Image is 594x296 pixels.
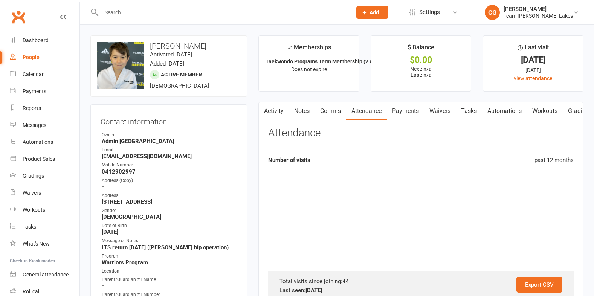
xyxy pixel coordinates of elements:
div: Tasks [23,224,36,230]
div: Reports [23,105,41,111]
strong: [STREET_ADDRESS] [102,198,237,205]
div: Team [PERSON_NAME] Lakes [504,12,573,19]
span: Active member [161,72,202,78]
span: Does not expire [291,66,327,72]
div: Email [102,146,237,154]
strong: 44 [342,278,349,285]
div: Total visits since joining: [279,277,562,286]
a: Gradings [10,168,79,185]
a: Waivers [10,185,79,201]
div: past 12 months [534,156,574,165]
div: Calendar [23,71,44,77]
div: Waivers [23,190,41,196]
div: Gender [102,207,237,214]
a: Dashboard [10,32,79,49]
span: Settings [419,4,440,21]
span: Add [370,9,379,15]
a: Export CSV [516,277,562,293]
div: Gradings [23,173,44,179]
strong: Taekwondo Programs Term Membership (2 x fa... [266,58,383,64]
div: Product Sales [23,156,55,162]
img: image1715989026.png [97,42,144,89]
a: Automations [10,134,79,151]
div: $0.00 [378,56,464,64]
strong: LTS return [DATE] ([PERSON_NAME] hip operation) [102,244,237,251]
p: Next: n/a Last: n/a [378,66,464,78]
a: Payments [387,102,424,120]
a: Workouts [10,201,79,218]
div: Messages [23,122,46,128]
strong: Number of visits [268,157,310,163]
div: [DATE] [490,56,576,64]
div: People [23,54,40,60]
strong: [DEMOGRAPHIC_DATA] [102,214,237,220]
a: Reports [10,100,79,117]
div: Mobile Number [102,162,237,169]
div: Address (Copy) [102,177,237,184]
h3: Attendance [268,127,321,139]
strong: Warriors Program [102,259,237,266]
div: General attendance [23,272,69,278]
a: Calendar [10,66,79,83]
a: General attendance kiosk mode [10,266,79,283]
div: Memberships [287,43,331,56]
h3: Contact information [101,114,237,126]
a: Attendance [346,102,387,120]
div: Address [102,192,237,199]
strong: Admin [GEOGRAPHIC_DATA] [102,138,237,145]
a: Waivers [424,102,456,120]
div: $ Balance [408,43,434,56]
div: [DATE] [490,66,576,74]
div: Last seen: [279,286,562,295]
div: Roll call [23,288,40,294]
div: Owner [102,131,237,139]
div: Location [102,268,237,275]
a: Clubworx [9,8,28,26]
div: Date of Birth [102,222,237,229]
a: Comms [315,102,346,120]
a: view attendance [514,75,552,81]
div: What's New [23,241,50,247]
time: Activated [DATE] [150,51,192,58]
span: [DEMOGRAPHIC_DATA] [150,82,209,89]
i: ✓ [287,44,292,51]
a: Notes [289,102,315,120]
a: Payments [10,83,79,100]
div: Payments [23,88,46,94]
div: Program [102,253,237,260]
a: Automations [482,102,527,120]
a: Tasks [456,102,482,120]
input: Search... [99,7,347,18]
a: Product Sales [10,151,79,168]
a: People [10,49,79,66]
div: Message or Notes [102,237,237,244]
a: Activity [259,102,289,120]
a: What's New [10,235,79,252]
a: Workouts [527,102,563,120]
div: Automations [23,139,53,145]
div: Dashboard [23,37,49,43]
div: Parent/Guardian #1 Name [102,276,237,283]
a: Messages [10,117,79,134]
div: CG [485,5,500,20]
strong: - [102,183,237,190]
div: Workouts [23,207,45,213]
strong: [DATE] [305,287,322,294]
strong: [DATE] [102,229,237,235]
strong: - [102,282,237,289]
strong: [EMAIL_ADDRESS][DOMAIN_NAME] [102,153,237,160]
h3: [PERSON_NAME] [97,42,241,50]
button: Add [356,6,388,19]
strong: 0412902997 [102,168,237,175]
div: [PERSON_NAME] [504,6,573,12]
div: Last visit [518,43,549,56]
a: Tasks [10,218,79,235]
time: Added [DATE] [150,60,184,67]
